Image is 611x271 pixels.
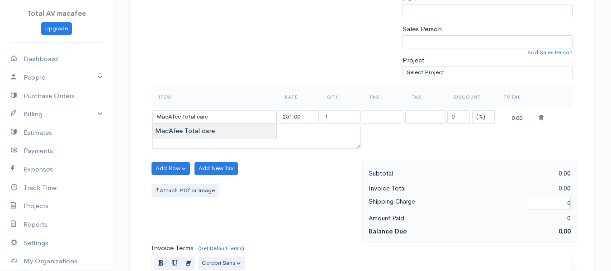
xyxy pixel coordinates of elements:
th: Tax [362,86,404,108]
div: Subtotal [364,168,470,179]
button: Underline (CTRL+U) [168,257,182,270]
button: Font Family [198,257,245,270]
th: Qty [320,86,362,108]
button: Bold (CTRL+B) [154,257,168,270]
th: Item [152,86,278,108]
input: Item Name [152,110,277,124]
label: Attach PDf or Image [152,184,219,197]
span: 0.00 [559,227,571,235]
div: Invoice Total [364,183,470,194]
div: 0.00 [469,168,575,179]
div: MacAfee Total care [153,124,276,138]
div: 0.00 [469,183,575,194]
a: (Set Default Terms) [198,245,244,252]
button: Add Row [152,162,190,175]
th: Tax [404,86,446,108]
a: Add Sales Person [527,48,573,57]
label: Invoice Terms [152,243,194,253]
span: Total AV macafee [27,9,86,18]
button: Add New Tax [194,162,238,175]
th: Total [496,86,538,108]
th: Discount [446,86,496,108]
button: Remove Font Style (CTRL+\) [181,257,195,270]
div: 0.00 [497,111,537,123]
div: Amount Paid [364,213,470,224]
div: Shipping Charge [364,196,523,211]
span: Cerebri Sans [202,259,235,266]
label: Sales Person [403,24,442,34]
label: Project [403,55,424,66]
a: Upgrade [41,22,72,35]
strong: Balance Due [369,227,407,235]
div: 0 [469,213,575,224]
th: Rate [278,86,320,108]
